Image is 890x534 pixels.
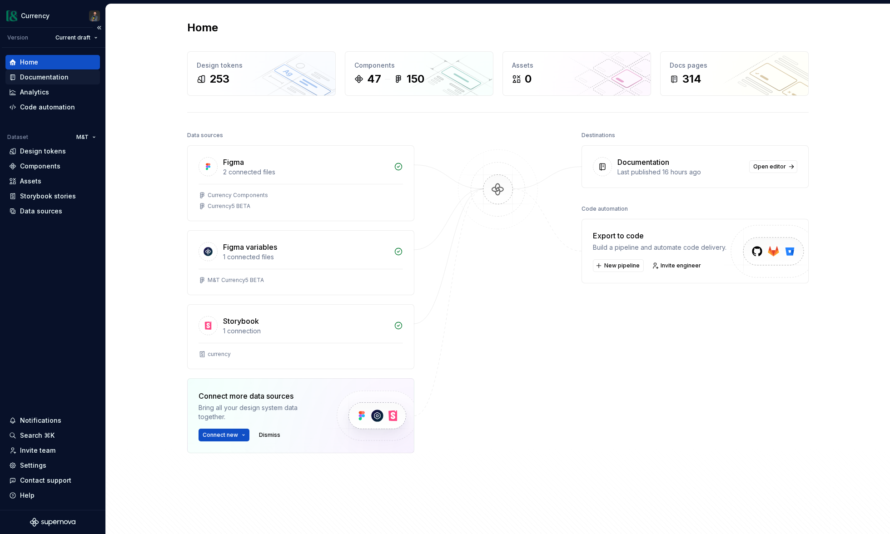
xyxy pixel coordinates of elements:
[5,473,100,488] button: Contact support
[5,55,100,69] a: Home
[255,429,284,441] button: Dismiss
[525,72,532,86] div: 0
[660,51,809,96] a: Docs pages314
[661,262,701,269] span: Invite engineer
[5,144,100,158] a: Design tokens
[187,51,336,96] a: Design tokens253
[72,131,100,143] button: M&T
[187,230,414,295] a: Figma variables1 connected filesM&T Currency5 BETA
[187,20,218,35] h2: Home
[593,230,726,241] div: Export to code
[197,61,326,70] div: Design tokens
[5,204,100,218] a: Data sources
[582,203,628,215] div: Code automation
[208,192,268,199] div: Currency Components
[20,177,41,186] div: Assets
[199,403,321,421] div: Bring all your design system data together.
[199,429,249,441] button: Connect new
[89,10,100,21] img: Patrick
[20,461,46,470] div: Settings
[20,147,66,156] div: Design tokens
[5,428,100,443] button: Search ⌘K
[223,316,259,326] div: Storybook
[20,192,76,201] div: Storybook stories
[187,145,414,221] a: Figma2 connected filesCurrency ComponentsCurrency5 BETA
[20,207,62,216] div: Data sources
[5,458,100,473] a: Settings
[5,100,100,114] a: Code automation
[20,446,55,455] div: Invite team
[582,129,615,142] div: Destinations
[749,160,797,173] a: Open editor
[20,162,60,171] div: Components
[670,61,799,70] div: Docs pages
[199,391,321,401] div: Connect more data sources
[93,21,105,34] button: Collapse sidebar
[20,431,55,440] div: Search ⌘K
[5,159,100,173] a: Components
[21,11,50,20] div: Currency
[20,88,49,97] div: Analytics
[407,72,424,86] div: 150
[20,58,38,67] div: Home
[208,203,250,210] div: Currency5 BETA
[512,61,641,70] div: Assets
[51,31,102,44] button: Current draft
[5,443,100,458] a: Invite team
[5,70,100,84] a: Documentation
[30,518,75,527] svg: Supernova Logo
[5,488,100,503] button: Help
[2,6,104,25] button: CurrencyPatrick
[209,72,229,86] div: 253
[20,491,35,500] div: Help
[76,133,89,141] span: M&T
[6,10,17,21] img: 77b064d8-59cc-4dbd-8929-60c45737814c.png
[5,189,100,203] a: Storybook stories
[617,168,744,177] div: Last published 16 hours ago
[55,34,90,41] span: Current draft
[604,262,640,269] span: New pipeline
[593,259,644,272] button: New pipeline
[20,103,75,112] div: Code automation
[593,243,726,252] div: Build a pipeline and automate code delivery.
[223,168,388,177] div: 2 connected files
[5,174,100,188] a: Assets
[7,133,28,141] div: Dataset
[649,259,705,272] a: Invite engineer
[223,326,388,336] div: 1 connection
[367,72,381,86] div: 47
[187,304,414,369] a: Storybook1 connectioncurrency
[203,431,238,439] span: Connect new
[223,157,244,168] div: Figma
[20,476,71,485] div: Contact support
[345,51,493,96] a: Components47150
[354,61,484,70] div: Components
[5,413,100,428] button: Notifications
[223,252,388,262] div: 1 connected files
[502,51,651,96] a: Assets0
[208,351,231,358] div: currency
[753,163,786,170] span: Open editor
[259,431,280,439] span: Dismiss
[617,157,669,168] div: Documentation
[7,34,28,41] div: Version
[208,277,264,284] div: M&T Currency5 BETA
[5,85,100,99] a: Analytics
[20,416,61,425] div: Notifications
[682,72,701,86] div: 314
[187,129,223,142] div: Data sources
[20,73,69,82] div: Documentation
[223,242,277,252] div: Figma variables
